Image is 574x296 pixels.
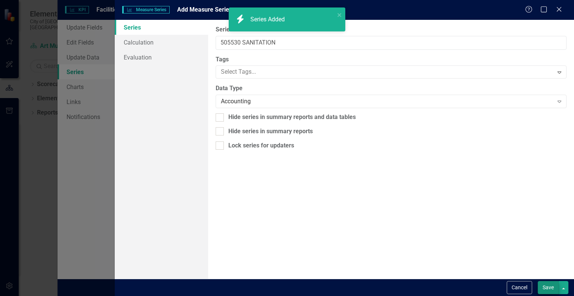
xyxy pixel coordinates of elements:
[115,50,208,65] a: Evaluation
[337,10,342,19] button: close
[228,127,313,136] div: Hide series in summary reports
[177,6,232,13] span: Add Measure Series
[216,25,567,34] label: Series Name
[216,36,567,50] input: Series Name
[228,113,356,122] div: Hide series in summary reports and data tables
[216,84,567,93] label: Data Type
[122,6,169,13] span: Measure Series
[250,15,287,24] div: Series Added
[115,35,208,50] a: Calculation
[507,281,532,294] button: Cancel
[538,281,559,294] button: Save
[221,97,553,106] div: Accounting
[115,20,208,35] a: Series
[216,55,567,64] label: Tags
[228,141,294,150] div: Lock series for updaters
